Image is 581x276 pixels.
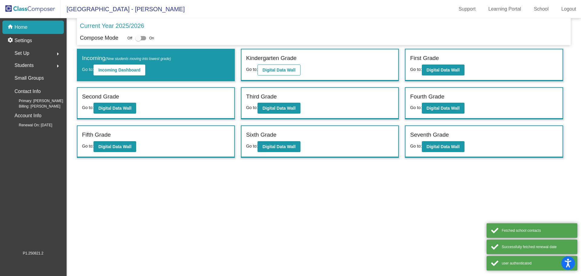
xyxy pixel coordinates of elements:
[246,54,297,63] label: Kindergarten Grade
[82,67,94,72] span: Go to:
[556,4,581,14] a: Logout
[454,4,481,14] a: Support
[7,37,15,44] mat-icon: settings
[61,4,185,14] span: [GEOGRAPHIC_DATA] - [PERSON_NAME]
[422,65,464,75] button: Digital Data Wall
[54,50,61,58] mat-icon: arrow_right
[98,106,131,111] b: Digital Data Wall
[82,92,119,101] label: Second Grade
[529,4,553,14] a: School
[502,244,573,250] div: Successfully fetched renewal date
[9,98,63,104] span: Primary: [PERSON_NAME]
[9,104,60,109] span: Billing: [PERSON_NAME]
[94,65,145,75] button: Incoming Dashboard
[246,92,277,101] label: Third Grade
[502,261,573,266] div: user authenticated
[127,35,132,41] span: Off
[15,49,29,58] span: Set Up
[15,61,34,70] span: Students
[410,144,422,148] span: Go to:
[54,62,61,70] mat-icon: arrow_right
[258,103,300,114] button: Digital Data Wall
[15,24,28,31] p: Home
[502,228,573,233] div: Fetched school contacts
[15,111,41,120] p: Account Info
[258,141,300,152] button: Digital Data Wall
[94,103,136,114] button: Digital Data Wall
[82,54,171,63] label: Incoming
[7,24,15,31] mat-icon: home
[258,65,300,75] button: Digital Data Wall
[410,54,439,63] label: First Grade
[262,68,295,72] b: Digital Data Wall
[82,144,94,148] span: Go to:
[427,144,460,149] b: Digital Data Wall
[246,144,258,148] span: Go to:
[484,4,526,14] a: Learning Portal
[246,131,276,139] label: Sixth Grade
[98,144,131,149] b: Digital Data Wall
[427,68,460,72] b: Digital Data Wall
[262,144,295,149] b: Digital Data Wall
[15,37,32,44] p: Settings
[427,106,460,111] b: Digital Data Wall
[82,131,111,139] label: Fifth Grade
[410,67,422,72] span: Go to:
[98,68,140,72] b: Incoming Dashboard
[262,106,295,111] b: Digital Data Wall
[410,131,449,139] label: Seventh Grade
[149,35,154,41] span: On
[410,105,422,110] span: Go to:
[246,105,258,110] span: Go to:
[105,57,171,61] span: (New students moving into lowest grade)
[410,92,444,101] label: Fourth Grade
[246,67,258,72] span: Go to:
[82,105,94,110] span: Go to:
[80,21,144,30] p: Current Year 2025/2026
[15,87,41,96] p: Contact Info
[94,141,136,152] button: Digital Data Wall
[80,34,118,42] p: Compose Mode
[422,103,464,114] button: Digital Data Wall
[422,141,464,152] button: Digital Data Wall
[9,122,52,128] span: Renewal On: [DATE]
[15,74,44,82] p: Small Groups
